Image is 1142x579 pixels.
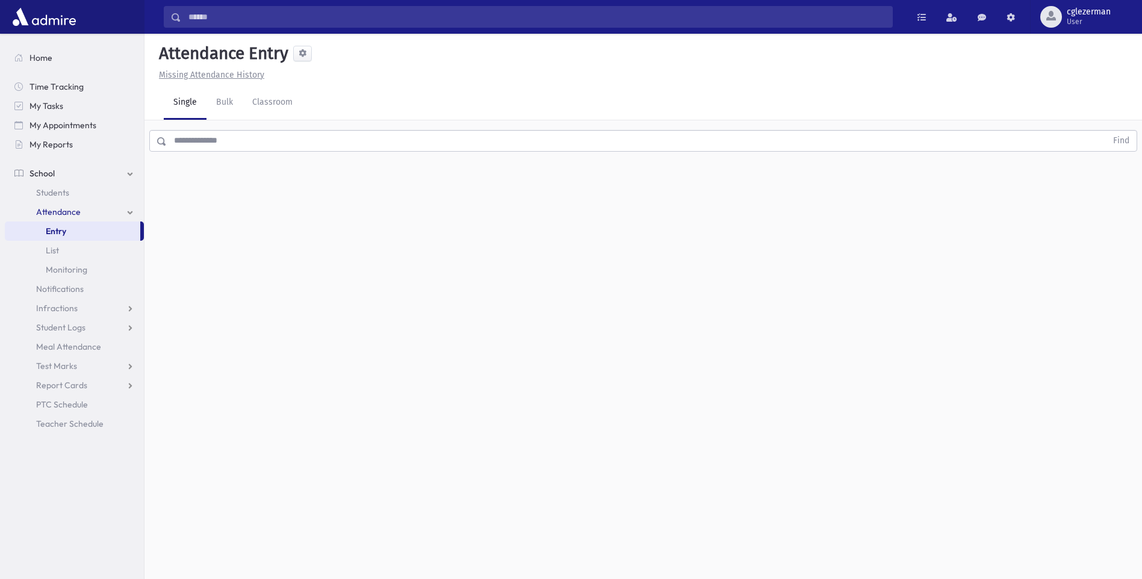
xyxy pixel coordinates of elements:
a: List [5,241,144,260]
a: My Tasks [5,96,144,116]
span: My Appointments [29,120,96,131]
h5: Attendance Entry [154,43,288,64]
a: Bulk [206,86,243,120]
a: My Reports [5,135,144,154]
a: Notifications [5,279,144,299]
a: Monitoring [5,260,144,279]
a: Test Marks [5,356,144,376]
a: Single [164,86,206,120]
img: AdmirePro [10,5,79,29]
a: Time Tracking [5,77,144,96]
span: PTC Schedule [36,399,88,410]
a: My Appointments [5,116,144,135]
span: Report Cards [36,380,87,391]
span: Infractions [36,303,78,314]
a: School [5,164,144,183]
a: Meal Attendance [5,337,144,356]
u: Missing Attendance History [159,70,264,80]
a: Entry [5,221,140,241]
span: Time Tracking [29,81,84,92]
span: Students [36,187,69,198]
a: Missing Attendance History [154,70,264,80]
button: Find [1106,131,1137,151]
span: Home [29,52,52,63]
span: Monitoring [46,264,87,275]
a: Teacher Schedule [5,414,144,433]
span: My Reports [29,139,73,150]
span: Notifications [36,283,84,294]
a: Students [5,183,144,202]
span: Teacher Schedule [36,418,104,429]
a: Student Logs [5,318,144,337]
span: My Tasks [29,101,63,111]
input: Search [181,6,892,28]
span: Meal Attendance [36,341,101,352]
span: School [29,168,55,179]
a: PTC Schedule [5,395,144,414]
span: Entry [46,226,66,237]
a: Attendance [5,202,144,221]
span: Test Marks [36,361,77,371]
a: Home [5,48,144,67]
span: List [46,245,59,256]
a: Report Cards [5,376,144,395]
span: Attendance [36,206,81,217]
a: Infractions [5,299,144,318]
a: Classroom [243,86,302,120]
span: cglezerman [1067,7,1111,17]
span: Student Logs [36,322,85,333]
span: User [1067,17,1111,26]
